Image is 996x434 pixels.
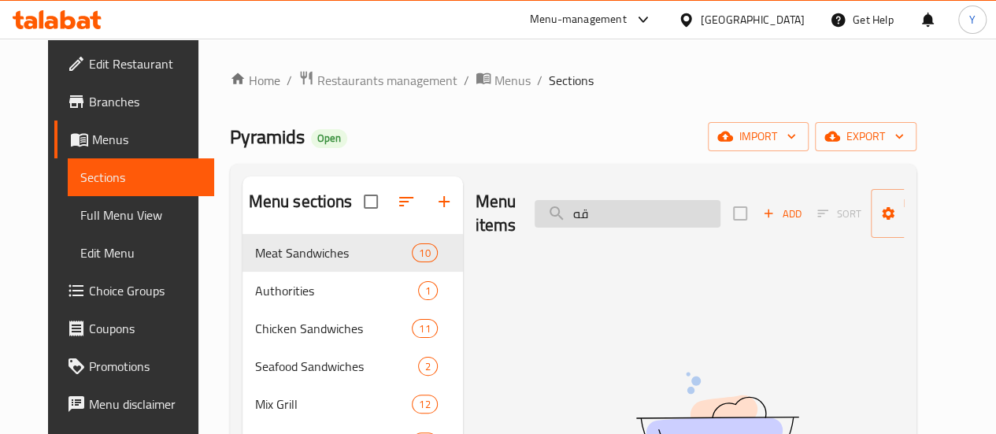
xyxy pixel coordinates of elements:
span: Sections [549,71,594,90]
div: [GEOGRAPHIC_DATA] [701,11,805,28]
li: / [287,71,292,90]
span: Edit Menu [80,243,202,262]
span: Full Menu View [80,206,202,224]
button: Add [757,202,807,226]
h2: Menu items [476,190,517,237]
a: Sections [68,158,214,196]
a: Edit Restaurant [54,45,214,83]
div: items [418,357,438,376]
a: Full Menu View [68,196,214,234]
span: Sort sections [387,183,425,221]
a: Restaurants management [298,70,457,91]
a: Menus [476,70,531,91]
span: Mix Grill [255,395,413,414]
span: Seafood Sandwiches [255,357,418,376]
span: export [828,127,904,147]
button: Add section [425,183,463,221]
span: 2 [419,359,437,374]
li: / [464,71,469,90]
div: items [412,243,437,262]
div: Meat Sandwiches10 [243,234,463,272]
span: Add item [757,202,807,226]
span: 12 [413,397,436,412]
span: 10 [413,246,436,261]
a: Promotions [54,347,214,385]
span: Add [761,205,803,223]
button: import [708,122,809,151]
button: export [815,122,916,151]
a: Edit Menu [68,234,214,272]
div: Seafood Sandwiches2 [243,347,463,385]
nav: breadcrumb [230,70,916,91]
span: Menu disclaimer [89,395,202,414]
span: import [720,127,796,147]
div: Menu-management [530,10,627,29]
span: Promotions [89,357,202,376]
div: items [418,281,438,300]
div: items [412,395,437,414]
div: Open [311,129,347,148]
a: Choice Groups [54,272,214,310]
a: Menus [54,121,214,158]
span: Coupons [89,319,202,338]
span: Y [969,11,976,28]
span: Manage items [883,194,964,233]
span: Chicken Sandwiches [255,319,413,338]
span: Pyramids [230,119,305,154]
a: Menu disclaimer [54,385,214,423]
span: Choice Groups [89,281,202,300]
span: Branches [89,92,202,111]
button: Manage items [871,189,976,238]
a: Home [230,71,280,90]
span: Restaurants management [317,71,457,90]
span: Menus [494,71,531,90]
span: Authorities [255,281,418,300]
span: Open [311,132,347,145]
div: Mix Grill12 [243,385,463,423]
span: Select section first [807,202,871,226]
h2: Menu sections [249,190,353,213]
li: / [537,71,542,90]
a: Branches [54,83,214,121]
div: Chicken Sandwiches11 [243,310,463,347]
span: Meat Sandwiches [255,243,413,262]
span: Menus [92,130,202,149]
input: search [535,200,720,228]
a: Coupons [54,310,214,347]
span: Sections [80,168,202,187]
span: 11 [413,321,436,336]
span: 1 [419,284,437,299]
span: Select all sections [354,185,387,218]
div: Authorities1 [243,272,463,310]
span: Edit Restaurant [89,54,202,73]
